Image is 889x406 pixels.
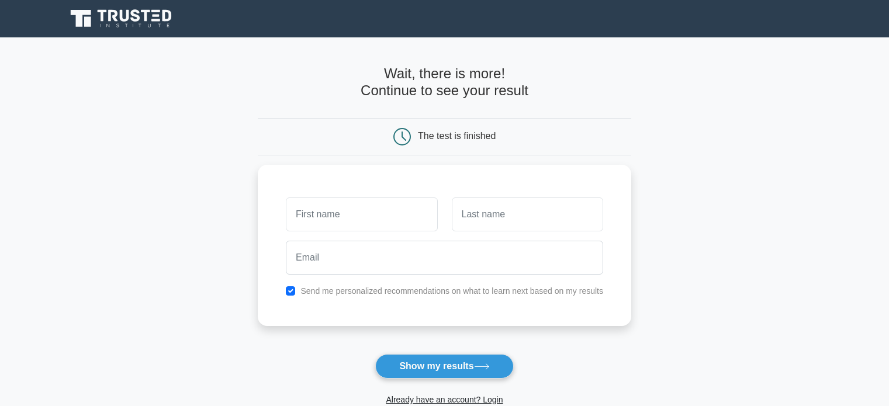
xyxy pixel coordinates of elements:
div: The test is finished [418,131,496,141]
a: Already have an account? Login [386,395,503,404]
button: Show my results [375,354,513,379]
input: Email [286,241,603,275]
h4: Wait, there is more! Continue to see your result [258,65,631,99]
input: Last name [452,197,603,231]
input: First name [286,197,437,231]
label: Send me personalized recommendations on what to learn next based on my results [300,286,603,296]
